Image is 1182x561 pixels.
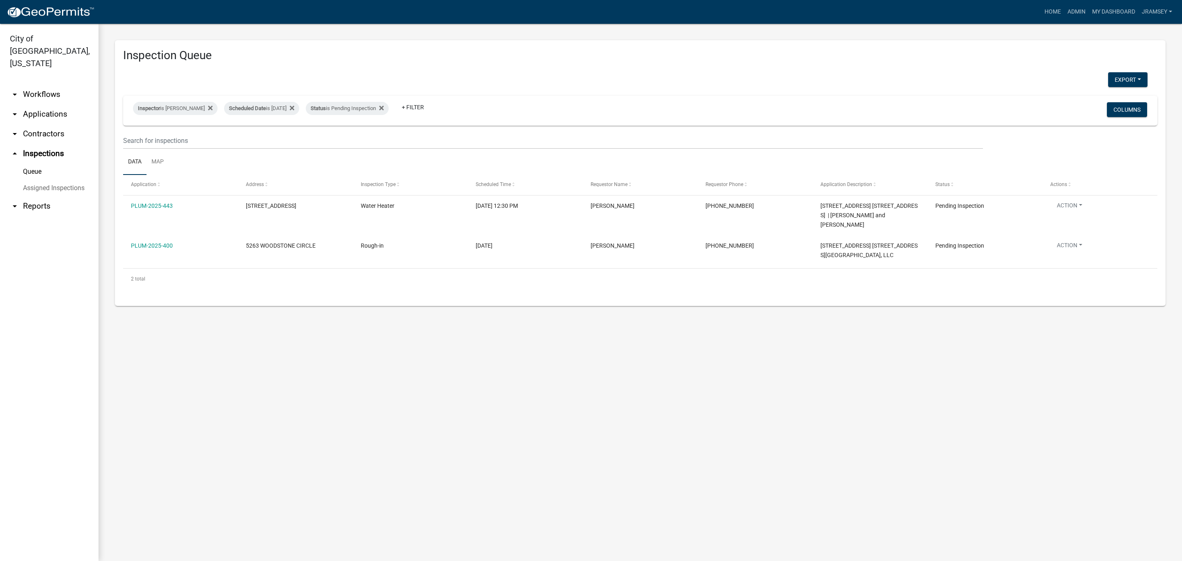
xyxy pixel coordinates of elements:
[1108,72,1148,87] button: Export
[306,102,389,115] div: is Pending Inspection
[147,149,169,175] a: Map
[1050,241,1089,253] button: Action
[246,182,264,187] span: Address
[935,242,984,249] span: Pending Inspection
[935,202,984,209] span: Pending Inspection
[591,202,635,209] span: KIMBERLY
[813,175,928,195] datatable-header-cell: Application Description
[246,202,296,209] span: 26 WILDWOOD ROAD
[583,175,698,195] datatable-header-cell: Requestor Name
[706,182,743,187] span: Requestor Phone
[1107,102,1147,117] button: Columns
[133,102,218,115] div: is [PERSON_NAME]
[928,175,1042,195] datatable-header-cell: Status
[820,242,918,258] span: 5263 WOODSTONE CIRCLE 5263 Woodstone Circle, LOT 104 | Woodstone Creek, LLC
[820,202,918,228] span: 26 WILDWOOD ROAD 26 Wildwood Road | Tanner Calon and Kimberly
[361,242,384,249] span: Rough-in
[224,102,299,115] div: is [DATE]
[131,242,173,249] a: PLUM-2025-400
[1050,182,1067,187] span: Actions
[476,182,511,187] span: Scheduled Time
[123,132,983,149] input: Search for inspections
[361,202,394,209] span: Water Heater
[10,109,20,119] i: arrow_drop_down
[361,182,396,187] span: Inspection Type
[1089,4,1138,20] a: My Dashboard
[935,182,950,187] span: Status
[1138,4,1175,20] a: jramsey
[820,182,872,187] span: Application Description
[229,105,266,111] span: Scheduled Date
[1064,4,1089,20] a: Admin
[238,175,353,195] datatable-header-cell: Address
[10,129,20,139] i: arrow_drop_down
[123,48,1157,62] h3: Inspection Queue
[468,175,583,195] datatable-header-cell: Scheduled Time
[476,201,575,211] div: [DATE] 12:30 PM
[706,202,754,209] span: 812-252-9836
[123,269,1157,289] div: 2 total
[1042,175,1157,195] datatable-header-cell: Actions
[131,182,156,187] span: Application
[706,242,754,249] span: 812-948-9653
[10,90,20,99] i: arrow_drop_down
[131,202,173,209] a: PLUM-2025-443
[10,201,20,211] i: arrow_drop_down
[591,182,628,187] span: Requestor Name
[10,149,20,159] i: arrow_drop_up
[476,241,575,251] div: [DATE]
[698,175,813,195] datatable-header-cell: Requestor Phone
[1041,4,1064,20] a: Home
[123,149,147,175] a: Data
[138,105,160,111] span: Inspector
[246,242,316,249] span: 5263 WOODSTONE CIRCLE
[353,175,468,195] datatable-header-cell: Inspection Type
[395,100,431,115] a: + Filter
[311,105,326,111] span: Status
[1050,201,1089,213] button: Action
[591,242,635,249] span: Jeremy Ramsey
[123,175,238,195] datatable-header-cell: Application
